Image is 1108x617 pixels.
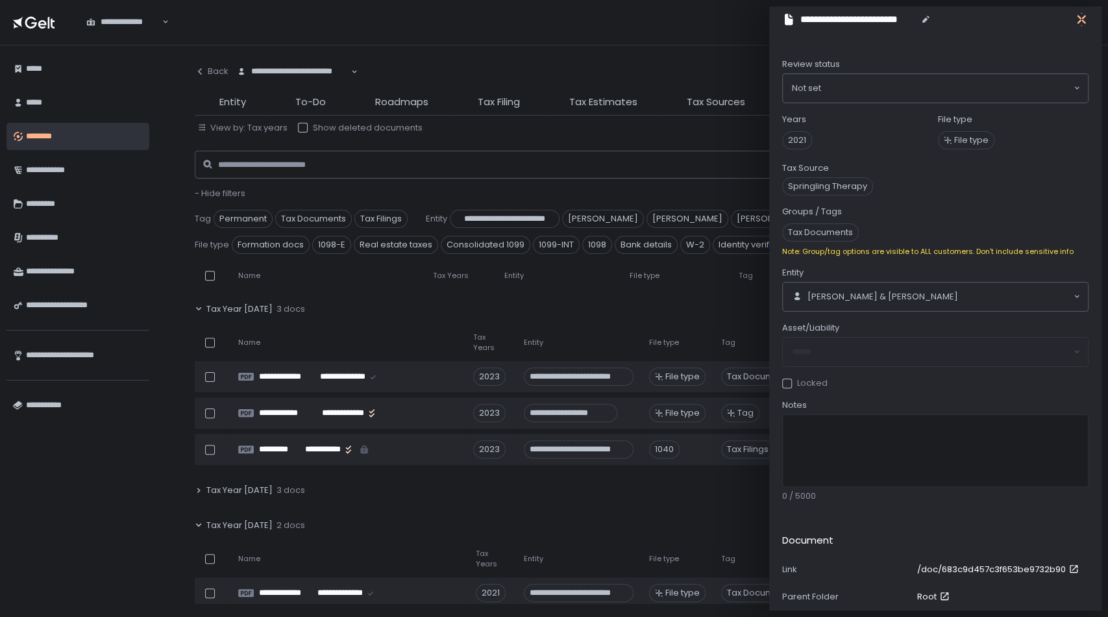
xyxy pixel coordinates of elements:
[721,554,735,564] span: Tag
[782,322,839,334] span: Asset/Liability
[533,236,580,254] span: 1099-INT
[277,303,305,315] span: 3 docs
[238,554,260,564] span: Name
[195,66,228,77] div: Back
[782,114,806,125] label: Years
[646,210,728,228] span: [PERSON_NAME]
[238,338,260,347] span: Name
[917,564,1081,575] a: /doc/683c9d457c3f653be9732b90
[354,236,438,254] span: Real estate taxes
[232,236,310,254] span: Formation docs
[782,591,912,603] div: Parent Folder
[569,95,637,110] span: Tax Estimates
[582,236,612,254] span: 1098
[917,591,952,603] a: Root
[782,223,859,242] span: Tax Documents
[473,368,506,386] div: 2023
[524,554,543,564] span: Entity
[782,206,842,218] label: Groups / Tags
[195,213,211,225] span: Tag
[782,162,829,174] label: Tax Source
[275,210,352,228] span: Tax Documents
[958,290,1072,303] input: Search for option
[478,95,520,110] span: Tax Filing
[680,236,710,254] span: W-2
[782,490,1089,502] div: 0 / 5000
[649,440,680,459] div: 1040
[739,271,753,281] span: Tag
[954,134,989,146] span: File type
[476,549,508,568] span: Tax Years
[426,213,447,225] span: Entity
[615,236,678,254] span: Bank details
[649,338,679,347] span: File type
[206,303,273,315] span: Tax Year [DATE]
[737,407,754,419] span: Tag
[792,82,821,95] span: Not set
[721,440,774,459] span: Tax Filings
[807,291,958,303] span: [PERSON_NAME] & [PERSON_NAME]
[782,247,1089,257] div: Note: Group/tag options are visible to ALL customers. Don't include sensitive info
[312,236,351,254] span: 1098-E
[433,271,469,281] span: Tax Years
[354,210,408,228] span: Tax Filings
[713,236,804,254] span: Identity verification
[195,187,245,199] span: - Hide filters
[665,587,700,599] span: File type
[782,564,912,575] div: Link
[295,95,326,110] span: To-Do
[197,122,288,134] button: View by: Tax years
[228,58,358,85] div: Search for option
[237,77,350,90] input: Search for option
[783,283,1088,311] div: Search for option
[783,74,1088,103] div: Search for option
[782,267,804,279] span: Entity
[195,58,228,84] button: Back
[721,584,798,602] span: Tax Documents
[821,82,1072,95] input: Search for option
[195,239,229,251] span: File type
[473,440,506,459] div: 2023
[782,131,812,149] span: 2021
[238,271,260,281] span: Name
[214,210,273,228] span: Permanent
[665,407,700,419] span: File type
[473,404,506,422] div: 2023
[649,554,679,564] span: File type
[86,28,161,41] input: Search for option
[630,271,659,281] span: File type
[562,210,644,228] span: [PERSON_NAME]
[687,95,745,110] span: Tax Sources
[476,584,506,602] div: 2021
[206,485,273,496] span: Tax Year [DATE]
[206,520,273,531] span: Tax Year [DATE]
[504,271,524,281] span: Entity
[782,177,873,195] div: Springling Therapy
[721,338,735,347] span: Tag
[195,188,245,199] button: - Hide filters
[441,236,530,254] span: Consolidated 1099
[524,338,543,347] span: Entity
[782,399,807,411] span: Notes
[665,371,700,383] span: File type
[277,485,305,496] span: 3 docs
[78,9,169,36] div: Search for option
[219,95,246,110] span: Entity
[375,95,428,110] span: Roadmaps
[731,210,887,228] span: [PERSON_NAME]. [PERSON_NAME]
[782,58,840,70] span: Review status
[782,533,833,548] h2: Document
[721,368,798,386] span: Tax Documents
[938,114,972,125] label: File type
[473,333,508,352] span: Tax Years
[277,520,305,531] span: 2 docs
